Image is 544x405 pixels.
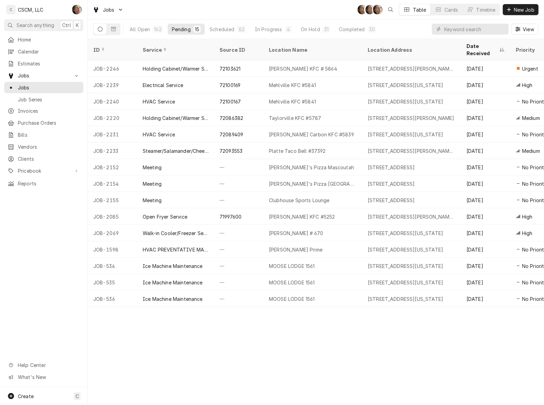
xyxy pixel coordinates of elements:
[72,5,82,14] div: SH
[18,96,80,103] span: Job Series
[18,180,80,187] span: Reports
[18,84,80,91] span: Jobs
[385,4,396,15] button: Open search
[368,114,454,122] div: [STREET_ADDRESS][PERSON_NAME]
[461,241,510,258] div: [DATE]
[4,359,83,371] a: Go to Help Center
[461,225,510,241] div: [DATE]
[373,5,382,14] div: SH
[522,147,540,155] span: Medium
[88,143,137,159] div: JOB-2233
[512,6,536,13] span: New Job
[4,70,83,81] a: Go to Jobs
[220,65,240,72] div: 72103621
[220,82,240,89] div: 72100169
[4,165,83,176] a: Go to Pricebook
[16,22,54,29] span: Search anything
[214,291,263,307] div: —
[269,295,315,303] div: MOOSE LODGE 1561
[143,279,203,286] div: Ice Machine Maintenance
[210,26,234,33] div: Scheduled
[143,114,209,122] div: Holding Cabinet/Warmer Service
[269,65,337,72] div: [PERSON_NAME] KFC # 5864
[88,110,137,126] div: JOB-2220
[461,143,510,159] div: [DATE]
[76,22,79,29] span: K
[461,291,510,307] div: [DATE]
[143,46,207,53] div: Service
[18,119,80,126] span: Purchase Orders
[461,77,510,93] div: [DATE]
[368,82,443,89] div: [STREET_ADDRESS][US_STATE]
[214,258,263,274] div: —
[6,5,16,14] div: C
[461,110,510,126] div: [DATE]
[368,65,456,72] div: [STREET_ADDRESS][PERSON_NAME][US_STATE]
[18,48,80,55] span: Calendar
[88,126,137,143] div: JOB-2231
[88,192,137,208] div: JOB-2155
[461,93,510,110] div: [DATE]
[18,167,70,174] span: Pricebook
[195,26,199,33] div: 15
[522,213,533,220] span: High
[368,295,443,303] div: [STREET_ADDRESS][US_STATE]
[269,279,315,286] div: MOOSE LODGE 1561
[269,164,354,171] div: [PERSON_NAME]'s Pizza Mascoutah
[18,107,80,114] span: Invoices
[368,230,443,237] div: [STREET_ADDRESS][US_STATE]
[269,180,357,187] div: [PERSON_NAME]'s Pizza [GEOGRAPHIC_DATA]
[368,213,456,220] div: [STREET_ADDRESS][PERSON_NAME][US_STATE]
[18,155,80,162] span: Clients
[239,26,245,33] div: 82
[18,373,79,381] span: What's New
[357,5,367,14] div: SH
[368,147,456,155] div: [STREET_ADDRESS][PERSON_NAME][US_STATE][US_STATE]
[373,5,382,14] div: Serra Heyen's Avatar
[413,6,426,13] div: Table
[368,180,415,187] div: [STREET_ADDRESS]
[88,175,137,192] div: JOB-2154
[369,26,375,33] div: 30
[75,393,79,400] span: C
[214,175,263,192] div: —
[143,295,203,303] div: Ice Machine Maintenance
[4,371,83,383] a: Go to What's New
[461,208,510,225] div: [DATE]
[4,34,83,45] a: Home
[93,46,130,53] div: ID
[4,153,83,164] a: Clients
[154,26,161,33] div: 162
[214,241,263,258] div: —
[269,246,322,253] div: [PERSON_NAME] Prime
[4,178,83,189] a: Reports
[301,26,320,33] div: On Hold
[269,114,321,122] div: Taylorville KFC #5787
[4,129,83,140] a: Bills
[103,6,115,13] span: Jobs
[18,143,80,150] span: Vendors
[4,117,83,128] a: Purchase Orders
[461,258,510,274] div: [DATE]
[368,164,415,171] div: [STREET_ADDRESS]
[62,22,71,29] span: Ctrl
[4,105,83,116] a: Invoices
[521,26,535,33] span: View
[503,4,539,15] button: New Job
[339,26,365,33] div: Completed
[172,26,191,33] div: Pending
[220,98,241,105] div: 72100167
[88,77,137,93] div: JOB-2239
[220,131,243,138] div: 72089409
[522,230,533,237] span: High
[286,26,291,33] div: 4
[143,98,175,105] div: HVAC Service
[255,26,282,33] div: In Progress
[324,26,329,33] div: 31
[143,82,183,89] div: Electrical Service
[143,180,162,187] div: Meeting
[269,197,330,204] div: Clubhouse Sports Lounge
[220,213,241,220] div: 71997600
[18,72,70,79] span: Jobs
[368,246,443,253] div: [STREET_ADDRESS][US_STATE]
